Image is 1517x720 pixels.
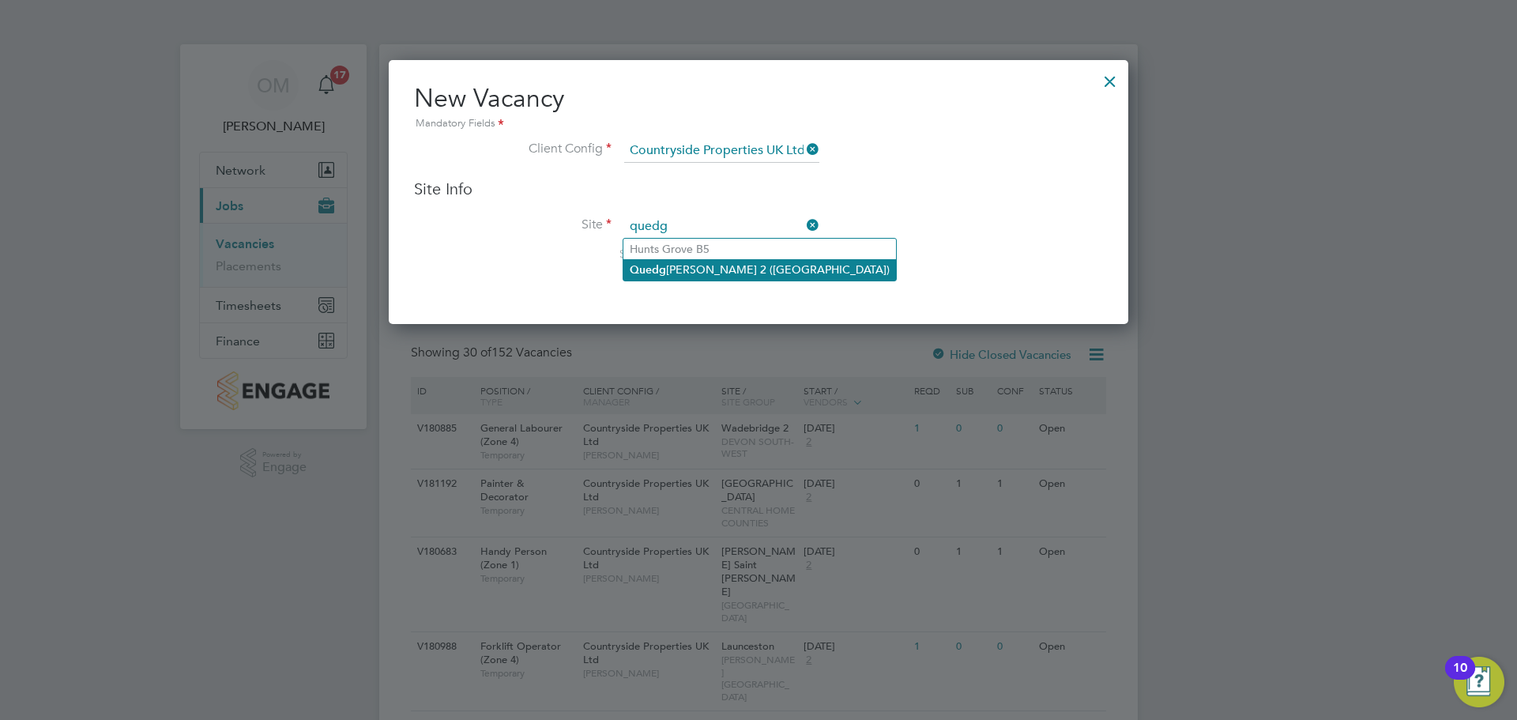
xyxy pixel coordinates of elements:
[623,259,896,281] li: [PERSON_NAME] 2 ([GEOGRAPHIC_DATA])
[623,239,896,259] li: Hunts Grove B5
[630,263,666,277] b: Quedg
[414,141,612,157] label: Client Config
[1453,668,1467,688] div: 10
[624,215,819,239] input: Search for...
[414,179,1103,199] h3: Site Info
[624,139,819,163] input: Search for...
[1454,657,1504,707] button: Open Resource Center, 10 new notifications
[414,82,1103,133] h2: New Vacancy
[619,247,814,261] span: Search by site name, address or group
[414,115,1103,133] div: Mandatory Fields
[414,217,612,233] label: Site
